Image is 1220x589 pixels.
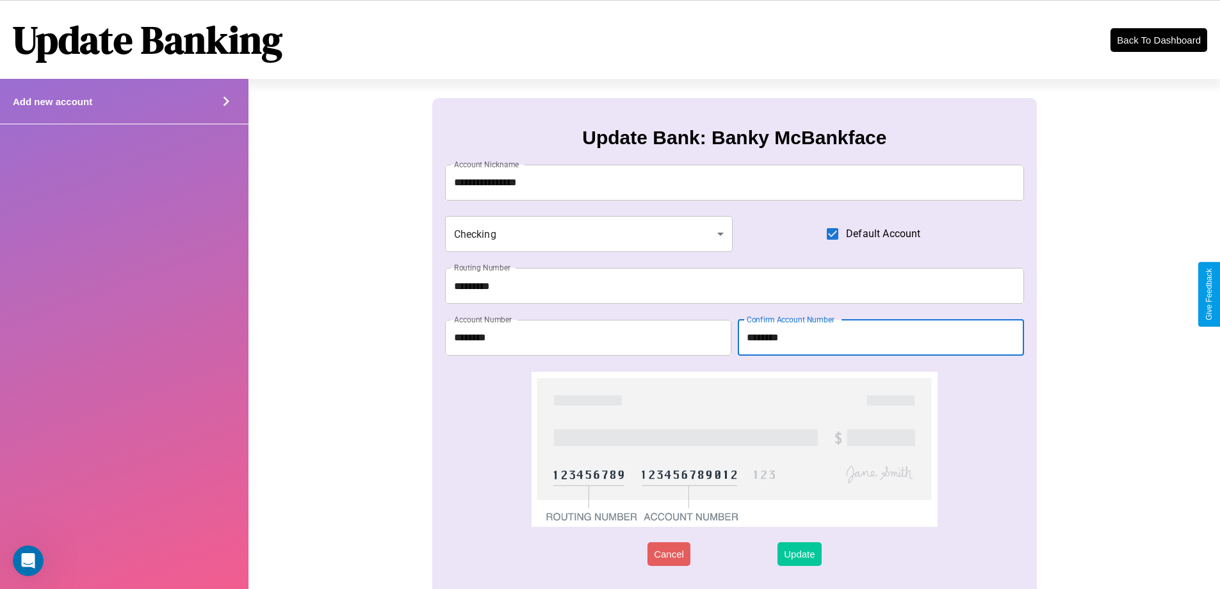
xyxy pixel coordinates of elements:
button: Back To Dashboard [1110,28,1207,52]
h4: Add new account [13,96,92,107]
label: Confirm Account Number [747,314,834,325]
h3: Update Bank: Banky McBankface [582,127,886,149]
div: Checking [445,216,733,252]
label: Account Number [454,314,512,325]
img: check [532,372,937,527]
h1: Update Banking [13,13,282,66]
label: Account Nickname [454,159,519,170]
button: Cancel [647,542,690,566]
span: Default Account [846,226,920,242]
div: Give Feedback [1205,269,1214,320]
button: Update [777,542,821,566]
label: Routing Number [454,262,510,273]
iframe: Intercom live chat [13,545,44,576]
